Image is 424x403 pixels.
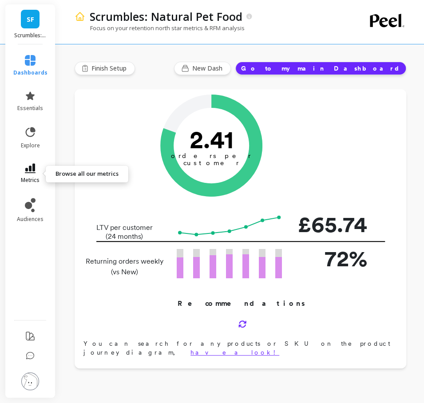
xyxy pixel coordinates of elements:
[17,216,44,223] span: audiences
[171,152,252,160] tspan: orders per
[91,64,129,73] span: Finish Setup
[14,32,47,39] p: Scrumbles: Natural Pet Food
[235,62,406,75] button: Go to my main Dashboard
[21,142,40,149] span: explore
[90,9,242,24] p: Scrumbles: Natural Pet Food
[183,159,239,167] tspan: customer
[178,298,307,309] p: Recommendations
[27,14,34,24] span: SF
[189,125,233,154] text: 2.41
[296,242,367,275] p: 72%
[190,349,279,356] a: have a look!
[13,69,48,76] span: dashboards
[17,105,43,112] span: essentials
[75,11,85,22] img: header icon
[75,24,245,32] p: Focus on your retention north star metrics & RFM analysis
[83,256,166,277] p: Returning orders weekly (vs New)
[83,223,166,241] p: LTV per customer (24 months)
[21,372,39,390] img: profile picture
[296,208,367,241] p: £65.74
[174,62,231,75] button: New Dash
[21,177,40,184] span: metrics
[192,64,225,73] span: New Dash
[75,62,135,75] button: Finish Setup
[83,339,401,357] p: You can search for any products or SKU on the product journey diagram,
